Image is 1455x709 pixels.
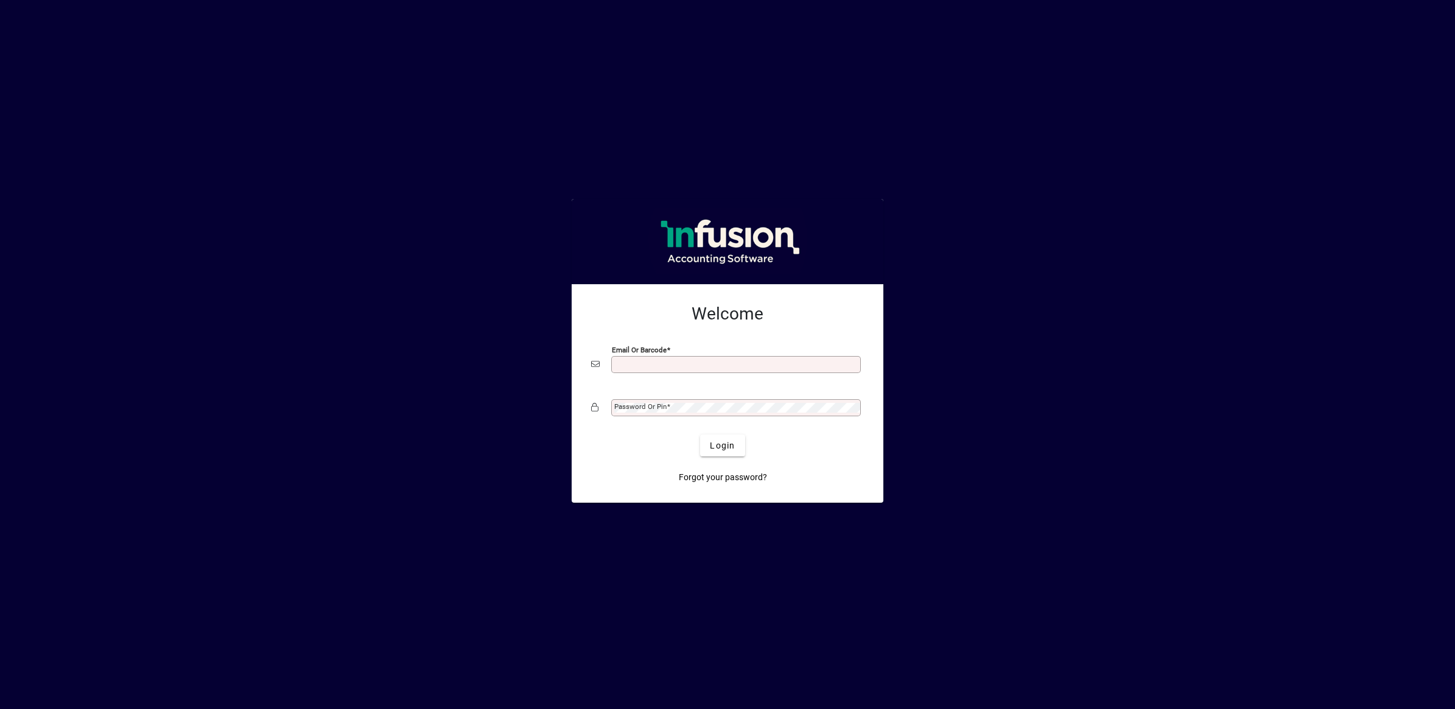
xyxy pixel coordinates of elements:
[710,439,735,452] span: Login
[614,402,667,411] mat-label: Password or Pin
[679,471,767,484] span: Forgot your password?
[674,466,772,488] a: Forgot your password?
[612,346,667,354] mat-label: Email or Barcode
[591,304,864,324] h2: Welcome
[700,435,745,456] button: Login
